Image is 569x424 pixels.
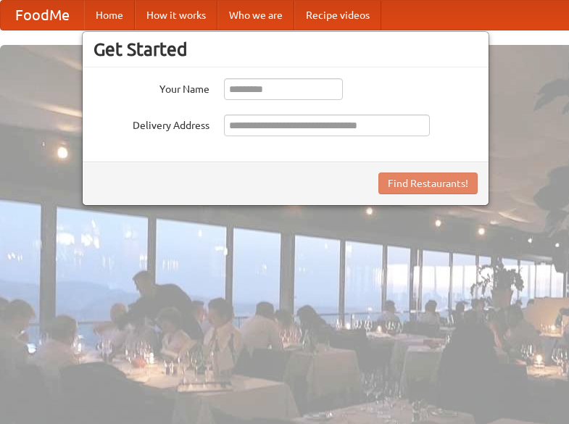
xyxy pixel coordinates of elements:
[294,1,381,30] a: Recipe videos
[135,1,217,30] a: How it works
[94,78,209,96] label: Your Name
[84,1,135,30] a: Home
[217,1,294,30] a: Who we are
[94,38,478,60] h3: Get Started
[378,172,478,194] button: Find Restaurants!
[1,1,84,30] a: FoodMe
[94,115,209,133] label: Delivery Address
